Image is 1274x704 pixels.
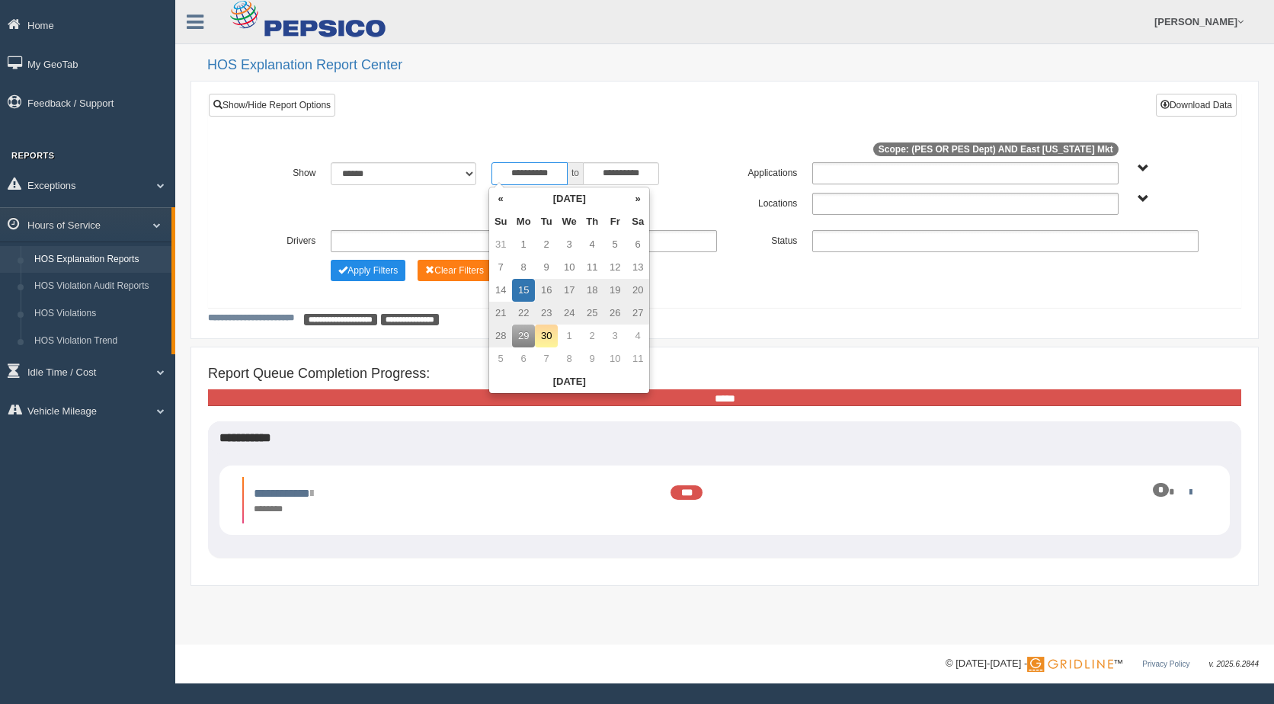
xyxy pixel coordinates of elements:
[489,187,512,210] th: «
[331,260,405,281] button: Change Filter Options
[603,347,626,370] td: 10
[581,325,603,347] td: 2
[1027,657,1113,672] img: Gridline
[535,347,558,370] td: 7
[626,325,649,347] td: 4
[27,300,171,328] a: HOS Violations
[558,325,581,347] td: 1
[626,256,649,279] td: 13
[1156,94,1237,117] button: Download Data
[489,325,512,347] td: 28
[512,279,535,302] td: 15
[1142,660,1189,668] a: Privacy Policy
[873,142,1119,156] span: Scope: (PES OR PES Dept) AND East [US_STATE] Mkt
[512,187,626,210] th: [DATE]
[725,230,805,248] label: Status
[558,279,581,302] td: 17
[603,302,626,325] td: 26
[535,256,558,279] td: 9
[946,656,1259,672] div: © [DATE]-[DATE] - ™
[512,325,535,347] td: 29
[603,210,626,233] th: Fr
[512,256,535,279] td: 8
[581,233,603,256] td: 4
[209,94,335,117] a: Show/Hide Report Options
[242,477,1207,523] li: Expand
[512,302,535,325] td: 22
[535,325,558,347] td: 30
[725,193,805,211] label: Locations
[581,210,603,233] th: Th
[581,347,603,370] td: 9
[512,347,535,370] td: 6
[535,302,558,325] td: 23
[535,233,558,256] td: 2
[489,233,512,256] td: 31
[1209,660,1259,668] span: v. 2025.6.2844
[489,256,512,279] td: 7
[27,273,171,300] a: HOS Violation Audit Reports
[243,162,323,181] label: Show
[603,233,626,256] td: 5
[243,230,323,248] label: Drivers
[489,210,512,233] th: Su
[558,302,581,325] td: 24
[558,347,581,370] td: 8
[626,347,649,370] td: 11
[626,187,649,210] th: »
[512,210,535,233] th: Mo
[27,246,171,274] a: HOS Explanation Reports
[725,162,805,181] label: Applications
[626,279,649,302] td: 20
[603,256,626,279] td: 12
[207,58,1259,73] h2: HOS Explanation Report Center
[535,279,558,302] td: 16
[535,210,558,233] th: Tu
[558,256,581,279] td: 10
[489,302,512,325] td: 21
[418,260,491,281] button: Change Filter Options
[489,370,649,393] th: [DATE]
[568,162,583,185] span: to
[603,279,626,302] td: 19
[489,347,512,370] td: 5
[512,233,535,256] td: 1
[626,302,649,325] td: 27
[558,210,581,233] th: We
[208,366,1241,382] h4: Report Queue Completion Progress:
[581,256,603,279] td: 11
[581,279,603,302] td: 18
[27,328,171,355] a: HOS Violation Trend
[581,302,603,325] td: 25
[603,325,626,347] td: 3
[626,233,649,256] td: 6
[626,210,649,233] th: Sa
[558,233,581,256] td: 3
[489,279,512,302] td: 14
